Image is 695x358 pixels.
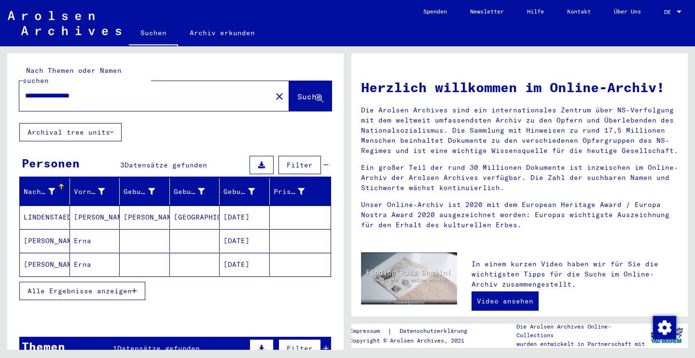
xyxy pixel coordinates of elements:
span: Alle Ergebnisse anzeigen [28,287,132,295]
mat-cell: [DATE] [220,206,270,229]
p: Ein großer Teil der rund 30 Millionen Dokumente ist inzwischen im Online-Archiv der Arolsen Archi... [361,163,678,193]
mat-label: Nach Themen oder Namen suchen [23,66,122,85]
span: Suche [297,92,321,101]
span: 1 [113,344,117,353]
div: Themen [22,338,65,355]
div: Prisoner # [274,184,320,199]
p: Unser Online-Archiv ist 2020 mit dem European Heritage Award / Europa Nostra Award 2020 ausgezeic... [361,200,678,230]
a: Impressum [349,326,388,336]
button: Archival tree units [19,123,122,141]
button: Suche [289,81,332,111]
div: Geburtsname [124,187,155,197]
mat-cell: LINDENSTAEDT [20,206,70,229]
mat-cell: [DATE] [220,253,270,276]
img: video.jpg [361,252,457,304]
p: Die Arolsen Archives sind ein internationales Zentrum über NS-Verfolgung mit dem weltweit umfasse... [361,105,678,156]
button: Clear [270,86,289,106]
button: Filter [278,339,321,358]
div: Vorname [74,187,105,197]
mat-header-cell: Geburtsdatum [220,178,270,205]
div: Geburtsdatum [223,184,269,199]
span: Filter [287,344,313,353]
mat-cell: [GEOGRAPHIC_DATA] [170,206,220,229]
mat-cell: [DATE] [220,229,270,252]
div: Geburt‏ [174,184,220,199]
p: In einem kurzen Video haben wir für Sie die wichtigsten Tipps für die Suche im Online-Archiv zusa... [472,259,678,289]
mat-cell: [PERSON_NAME] [120,206,170,229]
span: Datensätze gefunden [117,344,200,353]
mat-cell: Erna [70,229,120,252]
button: Alle Ergebnisse anzeigen [19,282,145,300]
img: yv_logo.png [649,323,685,347]
div: Prisoner # [274,187,305,197]
mat-cell: [PERSON_NAME] [70,206,120,229]
span: DE [664,9,675,15]
a: Datenschutzerklärung [392,326,479,336]
img: Arolsen_neg.svg [8,11,121,35]
p: wurden entwickelt in Partnerschaft mit [516,340,646,348]
p: Copyright © Arolsen Archives, 2021 [349,336,479,345]
div: Vorname [74,184,120,199]
mat-header-cell: Geburt‏ [170,178,220,205]
p: Die Arolsen Archives Online-Collections [516,322,646,340]
div: Nachname [24,184,69,199]
div: Geburtsdatum [223,187,255,197]
img: Zustimmung ändern [653,316,676,339]
button: Filter [278,156,321,174]
h1: Herzlich willkommen im Online-Archiv! [361,77,678,97]
a: Video ansehen [472,291,539,311]
div: | [349,326,479,336]
mat-header-cell: Vorname [70,178,120,205]
span: 3 [120,161,125,169]
mat-header-cell: Prisoner # [270,178,331,205]
span: Datensätze gefunden [125,161,207,169]
mat-header-cell: Nachname [20,178,70,205]
div: Geburtsname [124,184,169,199]
mat-cell: [PERSON_NAME] [20,253,70,276]
div: Nachname [24,187,55,197]
span: Filter [287,161,313,169]
mat-cell: [PERSON_NAME] [20,229,70,252]
div: Personen [22,154,80,172]
mat-icon: close [274,91,285,102]
a: Archiv erkunden [178,21,266,44]
div: Geburt‏ [174,187,205,197]
mat-cell: Erna [70,253,120,276]
mat-header-cell: Geburtsname [120,178,170,205]
a: Suchen [129,21,178,46]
